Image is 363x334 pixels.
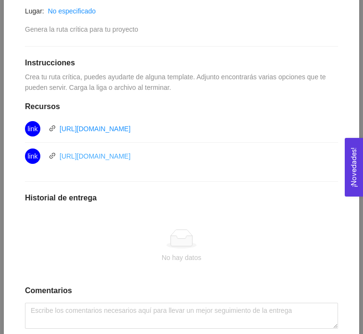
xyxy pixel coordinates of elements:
a: [URL][DOMAIN_NAME] [60,152,131,160]
span: Genera la ruta crítica para tu proyecto [25,25,138,33]
span: link [49,152,56,159]
h1: Historial de entrega [25,193,338,203]
span: link [27,148,37,164]
span: link [27,121,37,136]
a: No especificado [48,7,96,15]
h1: Instrucciones [25,58,338,68]
div: No hay datos [33,252,330,263]
a: [URL][DOMAIN_NAME] [60,125,131,133]
article: Lugar: [25,6,44,16]
span: Crea tu ruta crítica, puedes ayudarte de alguna template. Adjunto encontrarás varias opciones que... [25,73,327,91]
button: Open Feedback Widget [345,138,363,197]
span: link [49,125,56,132]
h1: Comentarios [25,286,338,296]
h1: Recursos [25,102,338,111]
